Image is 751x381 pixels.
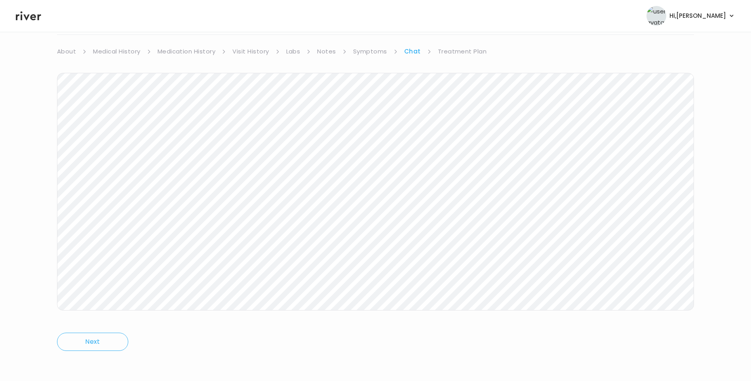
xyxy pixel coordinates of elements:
[93,46,140,57] a: Medical History
[317,46,336,57] a: Notes
[353,46,387,57] a: Symptoms
[646,6,666,26] img: user avatar
[438,46,487,57] a: Treatment Plan
[286,46,300,57] a: Labs
[232,46,269,57] a: Visit History
[646,6,735,26] button: user avatarHi,[PERSON_NAME]
[158,46,216,57] a: Medication History
[404,46,421,57] a: Chat
[669,10,726,21] span: Hi, [PERSON_NAME]
[57,333,128,351] button: Next
[57,46,76,57] a: About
